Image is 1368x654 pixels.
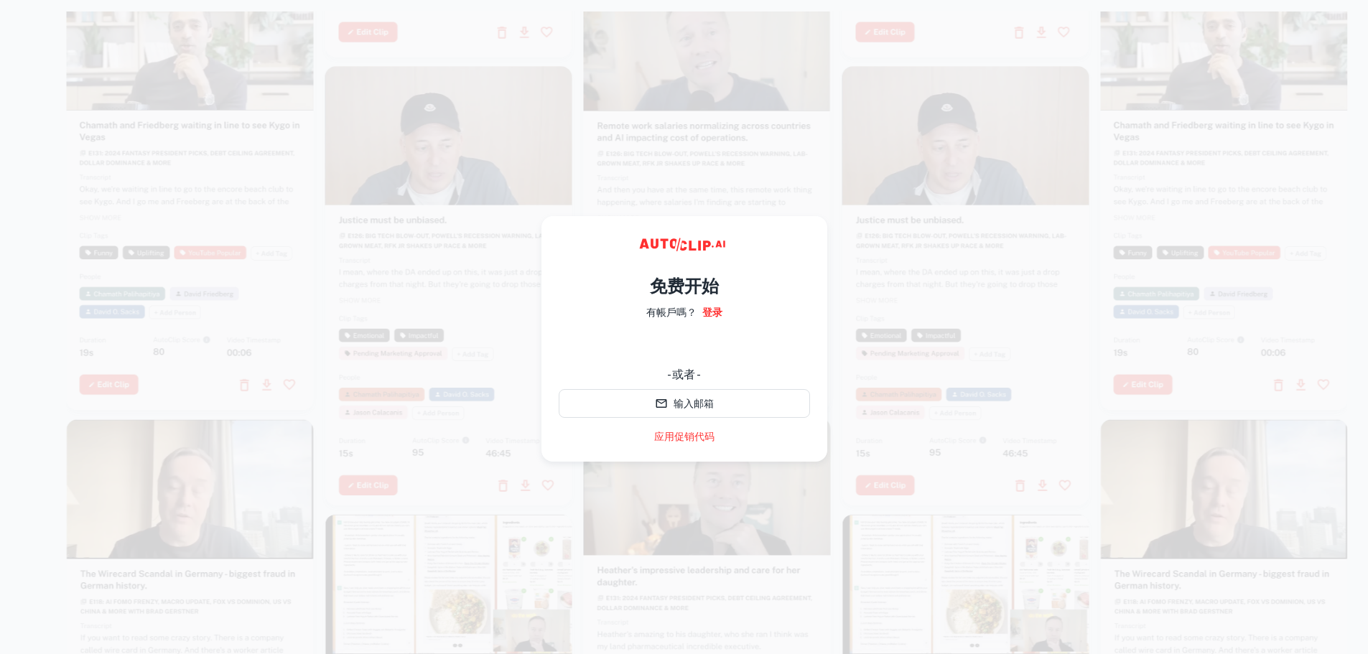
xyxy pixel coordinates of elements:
[552,330,817,362] iframe: “使用Google账号登录”按钮
[559,389,810,418] button: 输入邮箱
[667,368,701,381] font: - 或者 -
[674,398,714,409] font: 输入邮箱
[702,304,722,320] a: 登录
[646,307,697,318] font: 有帳戶嗎？
[702,307,722,318] font: 登录
[650,276,719,296] font: 免费开始
[654,431,715,442] font: 应用促销代码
